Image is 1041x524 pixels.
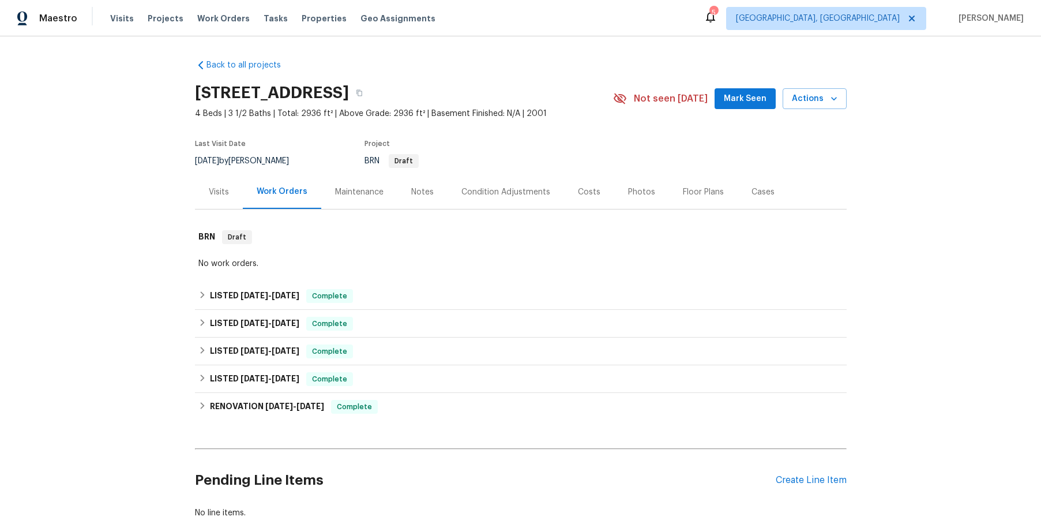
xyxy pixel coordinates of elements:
span: [DATE] [265,402,293,410]
span: Complete [307,318,352,330]
span: [GEOGRAPHIC_DATA], [GEOGRAPHIC_DATA] [736,13,900,24]
span: - [240,319,299,327]
div: Work Orders [257,186,307,197]
span: Geo Assignments [360,13,435,24]
div: LISTED [DATE]-[DATE]Complete [195,365,847,393]
h2: Pending Line Items [195,454,776,507]
span: Complete [307,290,352,302]
span: [DATE] [240,291,268,300]
div: 5 [709,7,717,18]
span: Work Orders [197,13,250,24]
div: Cases [751,186,775,198]
span: - [240,347,299,355]
span: Mark Seen [724,92,766,106]
div: No line items. [195,507,847,519]
span: Not seen [DATE] [634,93,708,104]
div: Photos [628,186,655,198]
a: Back to all projects [195,59,306,71]
div: Floor Plans [683,186,724,198]
span: Projects [148,13,183,24]
span: [DATE] [240,319,268,327]
span: Project [364,140,390,147]
h6: LISTED [210,372,299,386]
span: Last Visit Date [195,140,246,147]
span: [DATE] [272,291,299,300]
div: Notes [411,186,434,198]
h2: [STREET_ADDRESS] [195,87,349,99]
span: [DATE] [272,319,299,327]
div: LISTED [DATE]-[DATE]Complete [195,310,847,338]
span: [PERSON_NAME] [954,13,1024,24]
div: by [PERSON_NAME] [195,154,303,168]
div: Costs [578,186,600,198]
span: Complete [332,401,377,413]
div: Condition Adjustments [461,186,550,198]
span: Tasks [264,14,288,23]
span: - [265,402,324,410]
div: LISTED [DATE]-[DATE]Complete [195,282,847,310]
span: Visits [110,13,134,24]
span: [DATE] [240,375,268,383]
h6: LISTED [210,289,299,303]
span: [DATE] [296,402,324,410]
button: Mark Seen [715,88,776,110]
span: Maestro [39,13,77,24]
div: LISTED [DATE]-[DATE]Complete [195,338,847,365]
span: Complete [307,373,352,385]
span: Properties [302,13,347,24]
h6: RENOVATION [210,400,324,414]
h6: BRN [198,230,215,244]
div: No work orders. [198,258,843,270]
div: BRN Draft [195,219,847,256]
span: Draft [390,158,418,164]
div: RENOVATION [DATE]-[DATE]Complete [195,393,847,421]
span: [DATE] [272,347,299,355]
div: Maintenance [335,186,384,198]
span: [DATE] [195,157,219,165]
h6: LISTED [210,345,299,358]
div: Create Line Item [776,475,847,486]
span: Complete [307,346,352,357]
h6: LISTED [210,317,299,331]
div: Visits [209,186,229,198]
span: [DATE] [240,347,268,355]
span: 4 Beds | 3 1/2 Baths | Total: 2936 ft² | Above Grade: 2936 ft² | Basement Finished: N/A | 2001 [195,108,613,119]
span: - [240,375,299,383]
span: [DATE] [272,375,299,383]
button: Actions [783,88,847,110]
button: Copy Address [349,83,370,103]
span: - [240,291,299,300]
span: Draft [223,231,251,243]
span: Actions [792,92,837,106]
span: BRN [364,157,419,165]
